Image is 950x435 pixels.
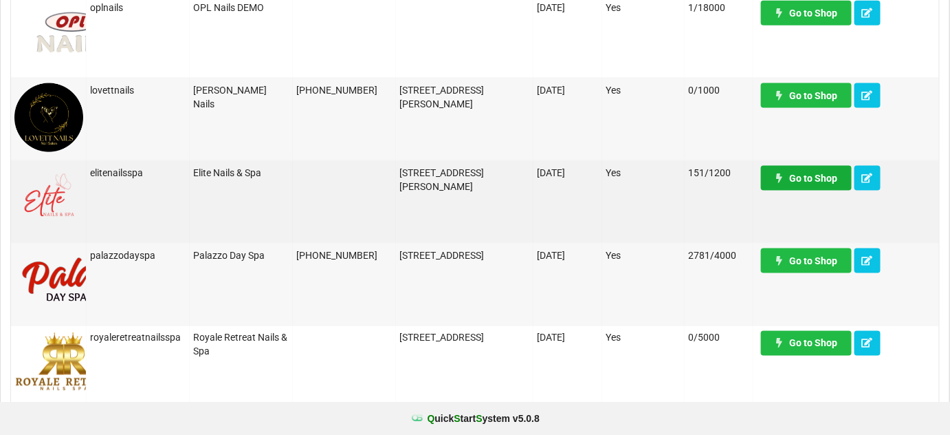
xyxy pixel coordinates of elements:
span: S [476,413,482,424]
span: S [454,413,461,424]
div: [STREET_ADDRESS][PERSON_NAME] [399,166,529,193]
img: logo-RoyaleRetreatNailSpa-removebg-preview.png [14,331,118,400]
img: EliteNailsSpa-Logo1.png [14,166,83,235]
div: [STREET_ADDRESS] [399,331,529,345]
a: Go to Shop [761,331,852,356]
div: Elite Nails & Spa [193,166,289,180]
a: Go to Shop [761,248,852,273]
a: Go to Shop [761,83,852,108]
div: 1/18000 [688,1,749,14]
div: lovettnails [90,83,186,97]
div: 0/5000 [688,331,749,345]
div: Royale Retreat Nails & Spa [193,331,289,359]
span: Q [428,413,435,424]
div: Palazzo Day Spa [193,248,289,262]
div: royaleretreatnailsspa [90,331,186,345]
div: 151/1200 [688,166,749,180]
div: oplnails [90,1,186,14]
div: [DATE] [537,1,598,14]
div: Yes [606,248,681,262]
img: PalazzoDaySpaNails-Logo.png [14,248,152,317]
div: [DATE] [537,166,598,180]
div: [PHONE_NUMBER] [296,83,392,97]
img: Lovett1.png [14,83,83,152]
div: Yes [606,331,681,345]
div: 2781/4000 [688,248,749,262]
div: [DATE] [537,248,598,262]
a: Go to Shop [761,166,852,191]
div: 0/1000 [688,83,749,97]
div: OPL Nails DEMO [193,1,289,14]
div: [PHONE_NUMBER] [296,248,392,262]
div: Yes [606,83,681,97]
div: [STREET_ADDRESS] [399,248,529,262]
div: palazzodayspa [90,248,186,262]
img: OPLNails-Logo.png [14,1,129,70]
b: uick tart ystem v 5.0.8 [428,412,540,425]
div: Yes [606,166,681,180]
div: Yes [606,1,681,14]
div: [PERSON_NAME] Nails [193,83,289,111]
img: favicon.ico [410,412,424,425]
div: [STREET_ADDRESS][PERSON_NAME] [399,83,529,111]
a: Go to Shop [761,1,852,25]
div: [DATE] [537,331,598,345]
div: elitenailsspa [90,166,186,180]
div: [DATE] [537,83,598,97]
